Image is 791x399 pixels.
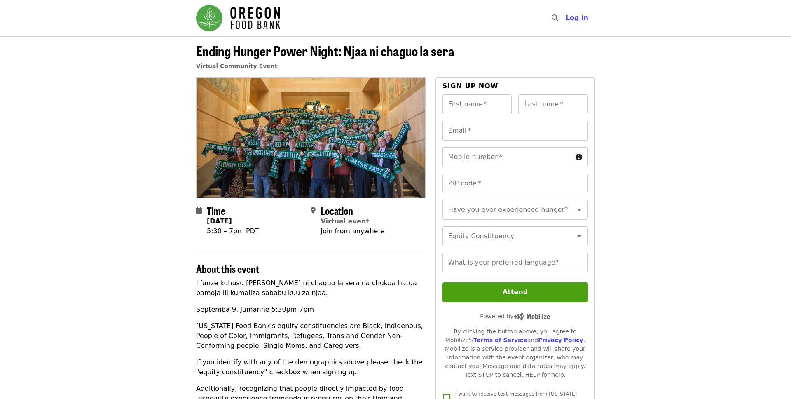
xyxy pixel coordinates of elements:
input: What is your preferred language? [442,253,588,272]
div: 5:30 – 7pm PDT [207,226,259,236]
img: Powered by Mobilize [513,313,550,320]
strong: [DATE] [207,217,232,225]
p: Jifunze kuhusu [PERSON_NAME] ni chaguo la sera na chukua hatua pamoja ili kumaliza sababu kuu za ... [196,278,426,298]
span: About this event [196,261,259,276]
input: Last name [518,94,588,114]
button: Log in [559,10,595,26]
input: First name [442,94,512,114]
button: Attend [442,282,588,302]
span: Sign up now [442,82,498,90]
span: Log in [566,14,588,22]
a: Virtual Community Event [196,63,277,69]
i: circle-info icon [576,153,582,161]
p: If you identify with any of the demographics above please check the "equity constituency" checkbo... [196,357,426,377]
button: Open [573,204,585,216]
img: Oregon Food Bank - Home [196,5,280,31]
span: Ending Hunger Power Night: Njaa ni chaguo la sera [196,41,454,60]
a: Virtual event [321,217,369,225]
i: map-marker-alt icon [311,207,316,214]
input: ZIP code [442,174,588,193]
span: Powered by [480,313,550,319]
a: Privacy Policy [538,337,583,343]
img: Ending Hunger Power Night: Njaa ni chaguo la sera organized by Oregon Food Bank [197,78,425,197]
i: search icon [552,14,558,22]
p: [US_STATE] Food Bank's equity constituencies are Black, Indigenous, People of Color, Immigrants, ... [196,321,426,351]
span: Location [321,203,353,218]
input: Mobile number [442,147,572,167]
span: Join from anywhere [321,227,384,235]
p: Septemba 9, Jumanne 5:30pm-7pm [196,305,426,315]
span: Time [207,203,225,218]
input: Search [563,8,570,28]
a: Terms of Service [473,337,527,343]
i: calendar icon [196,207,202,214]
input: Email [442,121,588,141]
button: Open [573,230,585,242]
div: By clicking the button above, you agree to Mobilize's and . Mobilize is a service provider and wi... [442,327,588,379]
